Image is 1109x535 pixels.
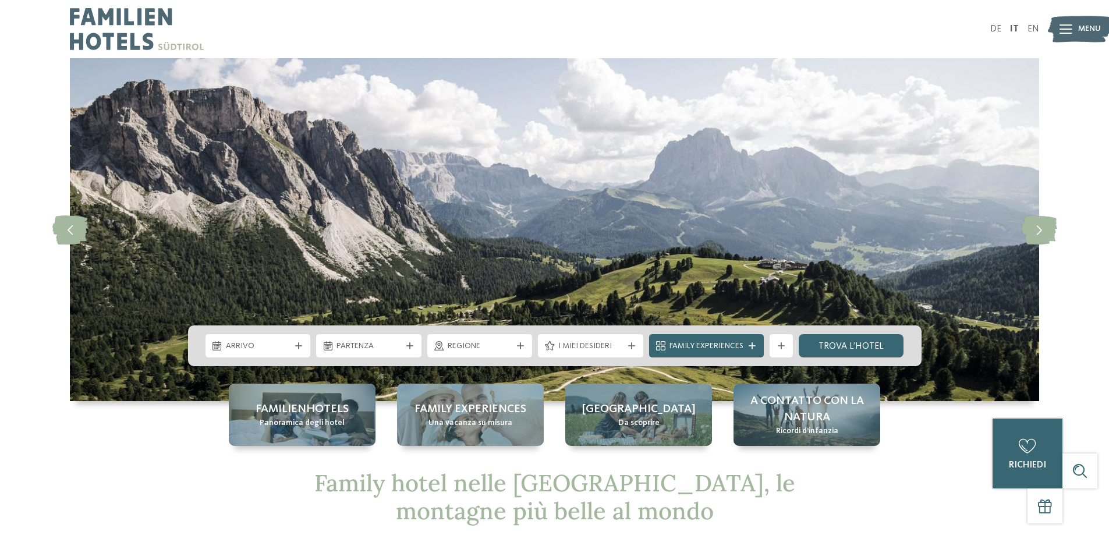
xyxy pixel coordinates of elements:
[336,341,401,352] span: Partenza
[397,384,544,446] a: Family hotel nelle Dolomiti: una vacanza nel regno dei Monti Pallidi Family experiences Una vacan...
[448,341,512,352] span: Regione
[1027,24,1039,34] a: EN
[734,384,880,446] a: Family hotel nelle Dolomiti: una vacanza nel regno dei Monti Pallidi A contatto con la natura Ric...
[582,401,696,417] span: [GEOGRAPHIC_DATA]
[226,341,290,352] span: Arrivo
[1010,24,1019,34] a: IT
[745,393,869,426] span: A contatto con la natura
[618,417,660,429] span: Da scoprire
[558,341,623,352] span: I miei desideri
[229,384,375,446] a: Family hotel nelle Dolomiti: una vacanza nel regno dei Monti Pallidi Familienhotels Panoramica de...
[990,24,1001,34] a: DE
[314,468,795,526] span: Family hotel nelle [GEOGRAPHIC_DATA], le montagne più belle al mondo
[1009,460,1046,470] span: richiedi
[993,419,1062,488] a: richiedi
[260,417,345,429] span: Panoramica degli hotel
[799,334,904,357] a: trova l’hotel
[565,384,712,446] a: Family hotel nelle Dolomiti: una vacanza nel regno dei Monti Pallidi [GEOGRAPHIC_DATA] Da scoprire
[776,426,838,437] span: Ricordi d’infanzia
[256,401,349,417] span: Familienhotels
[1078,23,1101,35] span: Menu
[414,401,526,417] span: Family experiences
[428,417,512,429] span: Una vacanza su misura
[669,341,743,352] span: Family Experiences
[70,58,1039,401] img: Family hotel nelle Dolomiti: una vacanza nel regno dei Monti Pallidi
